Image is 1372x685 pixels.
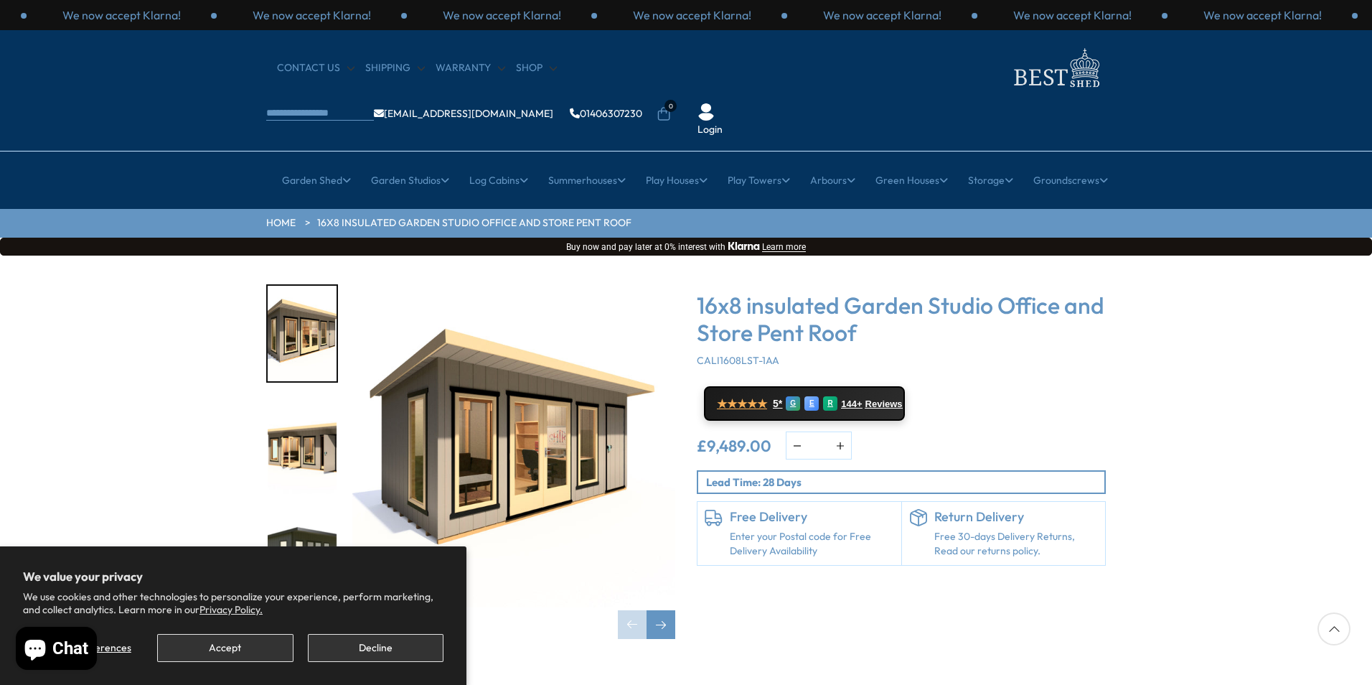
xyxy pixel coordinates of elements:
p: Free 30-days Delivery Returns, Read our returns policy. [934,530,1099,558]
a: Shop [516,61,557,75]
div: 3 / 3 [217,7,407,23]
ins: £9,489.00 [697,438,771,454]
img: CaliStorage16x8-030grey_832b54c2-33ff-40da-a667-350bdaaf899a_200x200.jpg [268,511,337,606]
a: Warranty [436,61,505,75]
img: User Icon [697,103,715,121]
div: 2 / 3 [27,7,217,23]
a: 16x8 insulated Garden Studio Office and Store Pent Roof [317,216,631,230]
a: ★★★★★ 5* G E R 144+ Reviews [704,386,905,421]
div: 1 / 8 [352,284,675,639]
p: We now accept Klarna! [253,7,371,23]
div: 1 / 8 [266,284,338,383]
span: ★★★★★ [717,397,767,411]
a: Play Towers [728,162,790,198]
p: We now accept Klarna! [443,7,561,23]
span: 0 [664,100,677,112]
a: Arbours [810,162,855,198]
div: 3 / 8 [266,509,338,607]
div: 3 / 3 [787,7,977,23]
p: We now accept Klarna! [633,7,751,23]
a: 0 [657,107,671,121]
img: CaliStorage16x8rhajar_8fa7c588-ebe7-49e3-9597-3cd554660818_200x200.jpg [268,399,337,494]
a: Enter your Postal code for Free Delivery Availability [730,530,894,558]
div: 2 / 8 [266,397,338,495]
img: CaliStoragelh16x8_d3bf754d-5271-4f8e-acda-2a83da008bb5_200x200.jpg [268,286,337,381]
span: 144+ [841,399,862,410]
div: E [804,396,819,411]
a: [EMAIL_ADDRESS][DOMAIN_NAME] [374,108,553,118]
div: 2 / 3 [597,7,787,23]
button: Decline [308,634,443,662]
h3: 16x8 insulated Garden Studio Office and Store Pent Roof [697,292,1106,347]
h6: Return Delivery [934,509,1099,525]
a: Shipping [365,61,425,75]
a: CONTACT US [277,61,354,75]
a: Summerhouses [548,162,626,198]
h2: We value your privacy [23,569,443,584]
h6: Free Delivery [730,509,894,525]
div: 1 / 3 [407,7,597,23]
img: logo [1005,45,1106,91]
p: We now accept Klarna! [823,7,941,23]
a: 01406307230 [570,108,642,118]
span: Reviews [865,399,903,410]
a: HOME [266,216,296,230]
a: Green Houses [875,162,948,198]
div: Previous slide [618,610,647,639]
p: Lead Time: 28 Days [706,475,1104,490]
div: Next slide [647,610,675,639]
span: CALI1608LST-1AA [697,354,779,367]
p: We now accept Klarna! [1203,7,1322,23]
a: Garden Studios [371,162,449,198]
a: Play Houses [646,162,708,198]
div: R [823,396,837,411]
inbox-online-store-chat: Shopify online store chat [11,627,101,674]
a: Login [697,123,723,137]
img: 16x8 insulated Garden Studio Office and Store Pent Roof - Best Shed [352,284,675,607]
p: We now accept Klarna! [62,7,181,23]
div: G [786,396,800,411]
div: 1 / 3 [977,7,1167,23]
a: Log Cabins [469,162,528,198]
a: Garden Shed [282,162,351,198]
a: Storage [968,162,1013,198]
a: Groundscrews [1033,162,1108,198]
a: Privacy Policy. [199,603,263,616]
p: We use cookies and other technologies to personalize your experience, perform marketing, and coll... [23,590,443,616]
button: Accept [157,634,293,662]
div: 2 / 3 [1167,7,1358,23]
p: We now accept Klarna! [1013,7,1132,23]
